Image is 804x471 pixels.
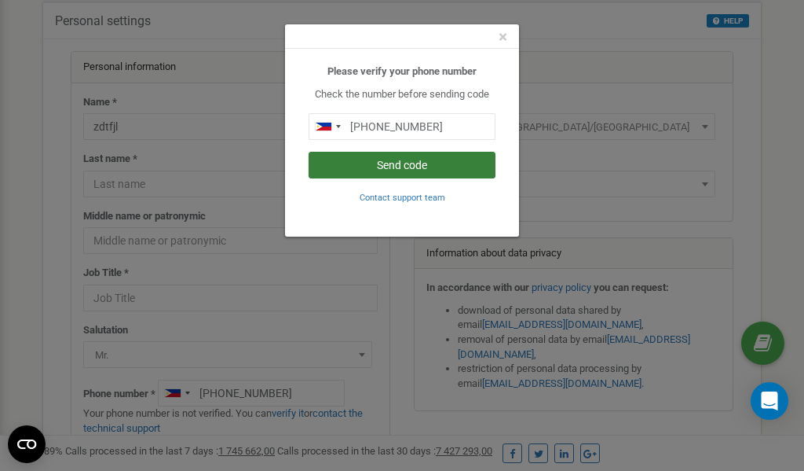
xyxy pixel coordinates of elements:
[309,152,495,178] button: Send code
[309,113,495,140] input: 0905 123 4567
[360,191,445,203] a: Contact support team
[751,382,788,420] div: Open Intercom Messenger
[309,114,345,139] div: Telephone country code
[499,28,507,46] span: ×
[499,29,507,46] button: Close
[309,87,495,102] p: Check the number before sending code
[8,425,46,463] button: Open CMP widget
[360,193,445,203] small: Contact support team
[327,65,477,77] b: Please verify your phone number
